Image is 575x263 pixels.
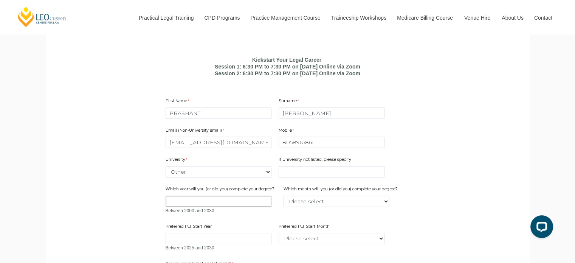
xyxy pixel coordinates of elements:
span: Between 2025 and 2030 [166,245,214,251]
label: If University not listed, please specify [279,157,353,164]
iframe: LiveChat chat widget [524,212,556,244]
label: Which year will you (or did you) complete your degree? [166,186,276,194]
a: About Us [496,2,529,34]
input: Surname [279,107,384,119]
input: Preferred PLT Start Year [166,233,271,244]
input: Mobile [279,137,384,148]
label: Preferred PLT Start Month [279,224,331,231]
label: Which month will you (or did you) complete your degree? [284,186,399,194]
b: Session 1: 6:30 PM to 7:30 PM on [DATE] Online via Zoom [215,64,360,70]
label: Preferred PLT Start Year [166,224,214,231]
b: Kickstart Your Legal Career [252,57,321,63]
input: Email (Non-University email) [166,137,271,148]
b: Session 2: 6:30 PM to 7:30 PM on [DATE] Online via Zoom [215,70,360,76]
input: If University not listed, please specify [279,166,384,177]
label: Email (Non-University email) [166,128,226,135]
a: CPD Programs [198,2,245,34]
span: Between 2000 and 2030 [166,208,214,213]
a: Traineeship Workshops [325,2,391,34]
select: University [166,166,271,177]
input: Which year will you (or did you) complete your degree? [166,196,271,207]
input: First Name [166,107,271,119]
label: Mobile [279,128,296,135]
a: Venue Hire [459,2,496,34]
a: Practical Legal Training [133,2,199,34]
select: Preferred PLT Start Month [279,233,384,244]
a: [PERSON_NAME] Centre for Law [17,6,67,28]
a: Medicare Billing Course [391,2,459,34]
a: Practice Management Course [245,2,325,34]
label: University [166,157,189,164]
select: Which month will you (or did you) complete your degree? [284,196,389,207]
label: Surname [279,98,301,106]
label: First Name [166,98,191,106]
a: Contact [529,2,558,34]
